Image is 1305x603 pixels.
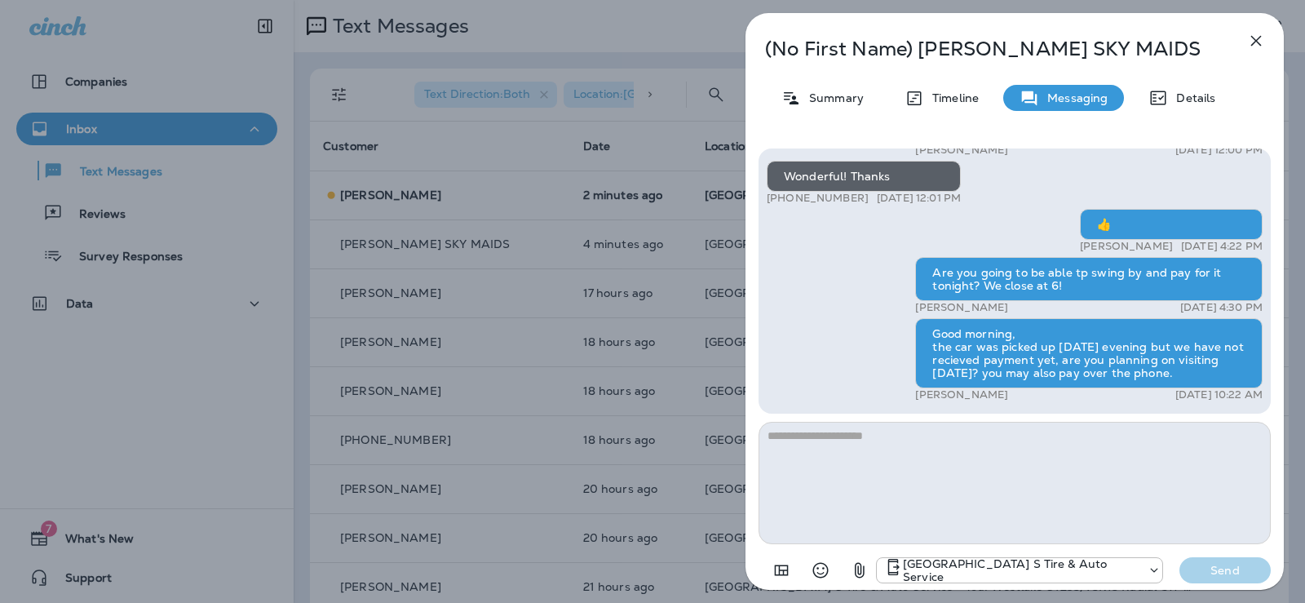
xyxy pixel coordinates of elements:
p: (No First Name) [PERSON_NAME] SKY MAIDS [765,38,1210,60]
p: Messaging [1039,91,1108,104]
p: [PERSON_NAME] [1080,240,1173,253]
div: Are you going to be able tp swing by and pay for it tonight? We close at 6! [915,257,1263,301]
button: Select an emoji [804,554,837,587]
p: [DATE] 4:30 PM [1180,301,1263,314]
p: [PHONE_NUMBER] [767,192,869,205]
div: Wonderful! Thanks [767,161,961,192]
p: [DATE] 12:01 PM [877,192,961,205]
div: Good morning, the car was picked up [DATE] evening but we have not recieved payment yet, are you ... [915,318,1263,388]
p: [DATE] 10:22 AM [1175,388,1263,401]
p: [DATE] 4:22 PM [1181,240,1263,253]
p: [PERSON_NAME] [915,301,1008,314]
p: [PERSON_NAME] [915,388,1008,401]
p: [DATE] 12:00 PM [1175,144,1263,157]
p: Timeline [924,91,979,104]
p: [PERSON_NAME] [915,144,1008,157]
div: 👍 [1080,209,1263,240]
p: Summary [801,91,864,104]
p: Details [1168,91,1215,104]
p: [GEOGRAPHIC_DATA] S Tire & Auto Service [903,557,1139,583]
button: Add in a premade template [765,554,798,587]
div: +1 (301) 975-0024 [877,557,1162,583]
